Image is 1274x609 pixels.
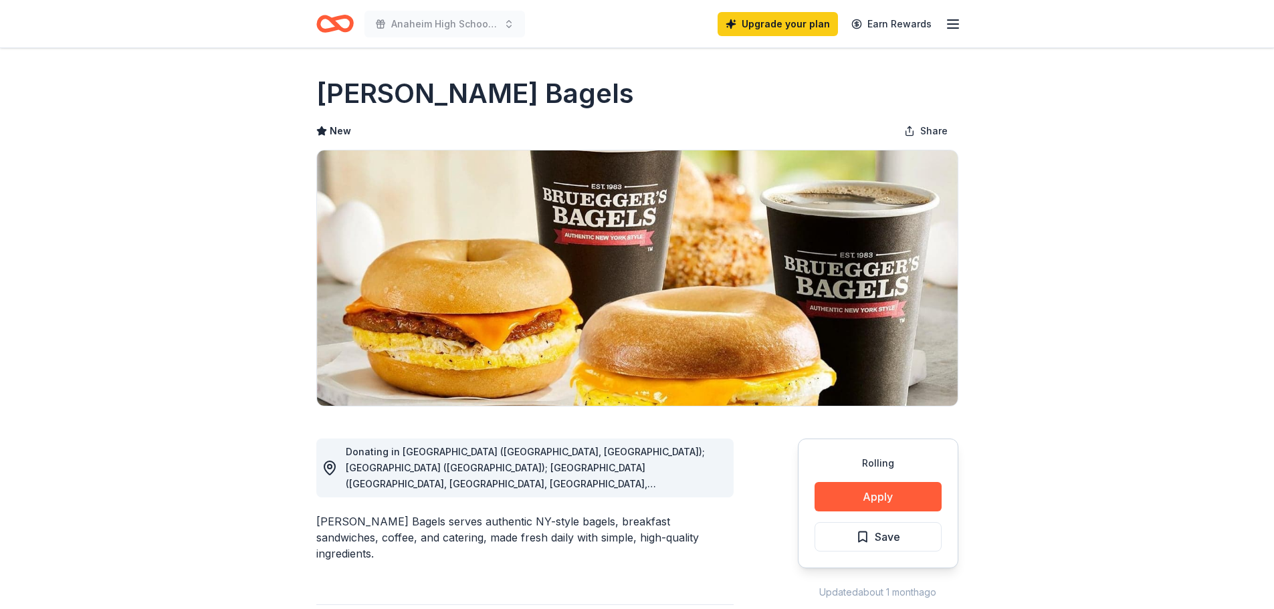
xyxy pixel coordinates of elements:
[893,118,958,144] button: Share
[317,150,958,406] img: Image for Bruegger's Bagels
[815,455,942,471] div: Rolling
[364,11,525,37] button: Anaheim High School Volleyball Fundraiser
[316,8,354,39] a: Home
[875,528,900,545] span: Save
[330,123,351,139] span: New
[815,522,942,552] button: Save
[920,123,948,139] span: Share
[798,584,958,600] div: Updated about 1 month ago
[843,12,940,36] a: Earn Rewards
[316,75,634,112] h1: [PERSON_NAME] Bagels
[718,12,838,36] a: Upgrade your plan
[391,16,498,32] span: Anaheim High School Volleyball Fundraiser
[815,482,942,511] button: Apply
[316,513,734,562] div: [PERSON_NAME] Bagels serves authentic NY-style bagels, breakfast sandwiches, coffee, and catering...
